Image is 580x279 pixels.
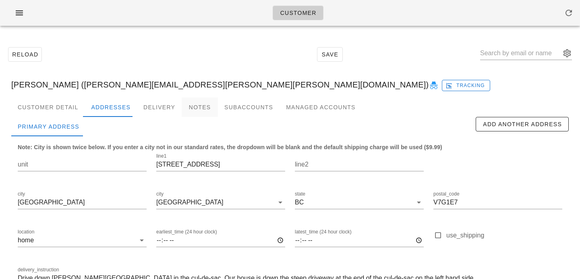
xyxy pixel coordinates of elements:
[483,121,562,127] span: Add Another Address
[18,237,34,244] div: home
[182,98,218,117] div: Notes
[317,47,343,62] button: Save
[442,78,491,91] a: Tracking
[11,98,85,117] div: Customer Detail
[476,117,569,131] button: Add Another Address
[295,229,352,235] label: latest_time (24 hour clock)
[442,80,491,91] button: Tracking
[137,98,182,117] div: Delivery
[18,191,25,197] label: city
[446,231,562,239] label: use_shipping
[18,234,147,247] div: locationhome
[447,82,485,89] span: Tracking
[85,98,137,117] div: Addresses
[273,6,323,20] a: Customer
[280,98,362,117] div: Managed Accounts
[156,196,285,209] div: city[GEOGRAPHIC_DATA]
[218,98,280,117] div: Subaccounts
[156,191,164,197] label: city
[321,51,339,58] span: Save
[5,72,575,98] div: [PERSON_NAME] ([PERSON_NAME][EMAIL_ADDRESS][PERSON_NAME][PERSON_NAME][DOMAIN_NAME])
[8,47,42,62] button: Reload
[280,10,316,16] span: Customer
[18,267,59,273] label: delivery_instruction
[562,48,572,58] button: appended action
[156,153,166,159] label: line1
[295,196,424,209] div: stateBC
[12,51,38,58] span: Reload
[18,144,442,150] b: Note: City is shown twice below. If you enter a city not in our standard rates, the dropdown will...
[480,47,561,60] input: Search by email or name
[295,191,305,197] label: state
[295,199,304,206] div: BC
[18,229,34,235] label: location
[156,199,224,206] div: [GEOGRAPHIC_DATA]
[11,117,86,136] div: Primary Address
[156,229,217,235] label: earliest_time (24 hour clock)
[433,191,460,197] label: postal_code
